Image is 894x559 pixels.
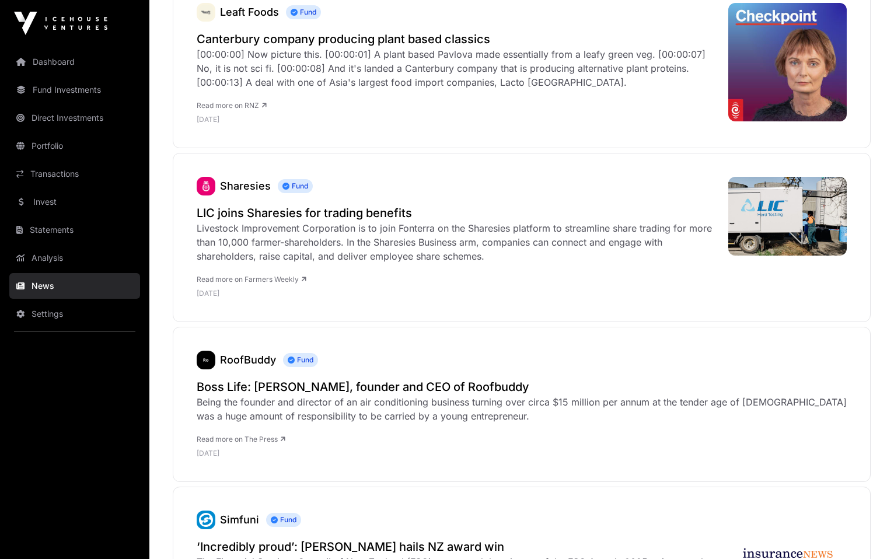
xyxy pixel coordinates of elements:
div: Being the founder and director of an air conditioning business turning over circa $15 million per... [197,395,847,423]
a: RoofBuddy [220,354,276,366]
a: Canterbury company producing plant based classics [197,31,717,47]
a: Dashboard [9,49,140,75]
img: Icehouse Ventures Logo [14,12,107,35]
a: Statements [9,217,140,243]
a: Simfuni [197,511,215,529]
a: Invest [9,189,140,215]
a: Direct Investments [9,105,140,131]
img: leaft_foods_logo.jpeg [197,3,215,22]
span: Fund [266,513,301,527]
iframe: Chat Widget [836,503,894,559]
a: Sharesies [220,180,271,192]
a: Leaft Foods [220,6,279,18]
div: Livestock Improvement Corporation is to join Fonterra on the Sharesies platform to streamline sha... [197,221,717,263]
a: News [9,273,140,299]
a: Portfolio [9,133,140,159]
p: [DATE] [197,115,717,124]
img: 484176776_1035568341937315_8710553082385032245_n-768x512.jpg [728,177,847,256]
a: Leaft Foods [197,3,215,22]
a: Read more on The Press [197,435,285,443]
span: Fund [278,179,313,193]
img: 4LGF99X_checkpoint_external_cover_png.jpeg [728,3,847,121]
a: LIC joins Sharesies for trading benefits [197,205,717,221]
p: [DATE] [197,289,717,298]
a: Transactions [9,161,140,187]
img: Simfuni-favicon.svg [197,511,215,529]
a: Fund Investments [9,77,140,103]
a: Sharesies [197,177,215,195]
a: RoofBuddy [197,351,215,369]
a: Analysis [9,245,140,271]
a: Read more on Farmers Weekly [197,275,306,284]
a: Simfuni [220,513,259,526]
a: ‘Incredibly proud’: [PERSON_NAME] hails NZ award win [197,539,717,555]
img: sharesies_logo.jpeg [197,177,215,195]
span: Fund [283,353,318,367]
span: Fund [286,5,321,19]
img: roofbuddy409.png [197,351,215,369]
div: [00:00:00] Now picture this. [00:00:01] A plant based Pavlova made essentially from a leafy green... [197,47,717,89]
a: Boss Life: [PERSON_NAME], founder and CEO of Roofbuddy [197,379,847,395]
p: [DATE] [197,449,847,458]
a: Read more on RNZ [197,101,267,110]
a: Settings [9,301,140,327]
